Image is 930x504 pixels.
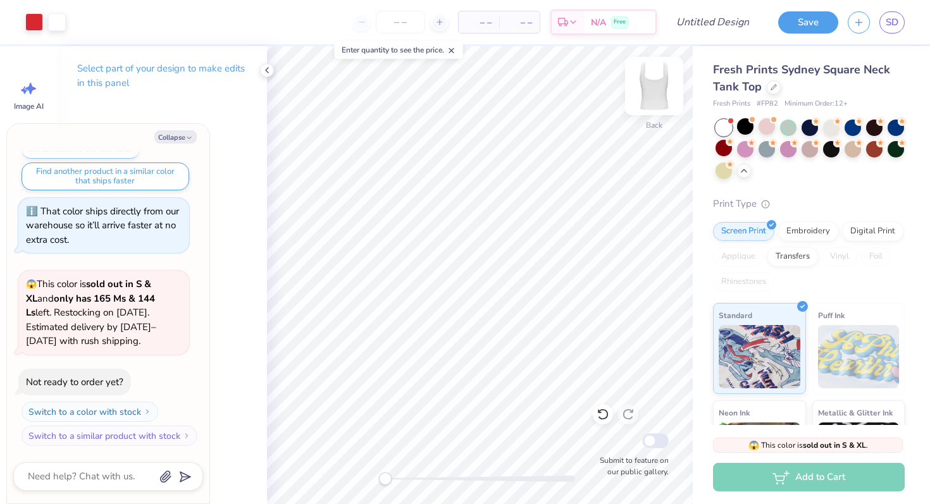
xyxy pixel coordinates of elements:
[713,247,764,266] div: Applique
[614,18,626,27] span: Free
[593,455,669,477] label: Submit to feature on our public gallery.
[26,376,123,388] div: Not ready to order yet?
[818,309,845,322] span: Puff Ink
[376,11,425,34] input: – –
[713,273,774,292] div: Rhinestones
[183,432,190,439] img: Switch to a similar product with stock
[713,197,905,211] div: Print Type
[886,15,898,30] span: SD
[818,325,900,388] img: Puff Ink
[22,426,197,446] button: Switch to a similar product with stock
[818,422,900,486] img: Metallic & Glitter Ink
[818,406,893,419] span: Metallic & Glitter Ink
[77,61,247,90] p: Select part of your design to make edits in this panel
[22,402,158,422] button: Switch to a color with stock
[713,99,750,109] span: Fresh Prints
[757,99,778,109] span: # FP82
[861,247,891,266] div: Foil
[335,41,463,59] div: Enter quantity to see the price.
[507,16,532,29] span: – –
[719,406,750,419] span: Neon Ink
[14,101,44,111] span: Image AI
[713,62,890,94] span: Fresh Prints Sydney Square Neck Tank Top
[154,130,197,144] button: Collapse
[879,11,905,34] a: SD
[778,222,838,241] div: Embroidery
[26,205,179,246] div: That color ships directly from our warehouse so it’ll arrive faster at no extra cost.
[22,140,140,159] button: Switch back to the last color
[719,309,752,322] span: Standard
[144,408,151,415] img: Switch to a color with stock
[748,439,759,452] span: 😱
[466,16,492,29] span: – –
[629,61,679,111] img: Back
[379,472,392,485] div: Accessibility label
[719,422,800,486] img: Neon Ink
[26,292,155,319] strong: only has 165 Ms & 144 Ls
[713,222,774,241] div: Screen Print
[803,440,866,450] strong: sold out in S & XL
[748,439,868,451] span: This color is .
[778,11,838,34] button: Save
[666,9,759,35] input: Untitled Design
[842,222,903,241] div: Digital Print
[26,278,156,347] span: This color is and left. Restocking on [DATE]. Estimated delivery by [DATE]–[DATE] with rush shipp...
[784,99,848,109] span: Minimum Order: 12 +
[719,325,800,388] img: Standard
[22,163,189,190] button: Find another product in a similar color that ships faster
[26,278,37,290] span: 😱
[591,16,606,29] span: N/A
[767,247,818,266] div: Transfers
[822,247,857,266] div: Vinyl
[646,120,662,131] div: Back
[26,278,151,305] strong: sold out in S & XL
